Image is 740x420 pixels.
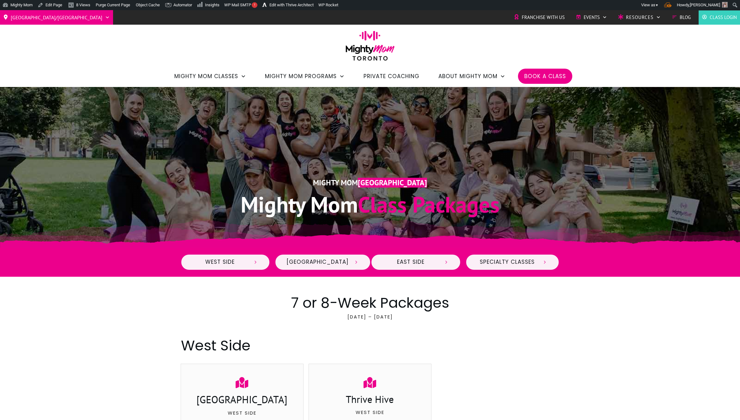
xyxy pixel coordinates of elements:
[192,259,248,266] span: West Side
[702,13,737,22] a: Class Login
[265,71,337,82] span: Mighty Mom Programs
[514,13,565,22] a: Franchise with Us
[477,259,537,266] span: Specialty Classes
[690,3,720,7] span: [PERSON_NAME]
[438,71,505,82] a: About Mighty Mom
[618,13,661,22] a: Resources
[342,31,398,65] img: mightymom-logo-toronto
[252,2,257,8] span: !
[241,190,358,219] span: Mighty Mom
[466,254,559,270] a: Specialty Classes
[181,336,559,355] h2: West Side
[584,13,600,22] span: Events
[174,71,238,82] span: Mighty Mom Classes
[11,12,102,22] span: [GEOGRAPHIC_DATA]/[GEOGRAPHIC_DATA]
[358,178,427,188] span: [GEOGRAPHIC_DATA]
[524,71,566,82] a: Book a Class
[371,254,461,270] a: East Side
[626,13,653,22] span: Resources
[187,190,553,219] h1: Class Packages
[3,12,110,22] a: [GEOGRAPHIC_DATA]/[GEOGRAPHIC_DATA]
[181,254,270,270] a: West Side
[275,254,371,270] a: [GEOGRAPHIC_DATA]
[174,71,246,82] a: Mighty Mom Classes
[680,13,691,22] span: Blog
[364,71,419,82] a: Private Coaching
[181,313,559,329] p: [DATE] – [DATE]
[710,13,737,22] span: Class Login
[181,293,559,313] h2: 7 or 8-Week Packages
[522,13,565,22] span: Franchise with Us
[655,3,659,7] span: ▼
[313,178,358,188] span: Mighty Mom
[315,392,425,408] h3: Thrive Hive
[286,259,349,266] span: [GEOGRAPHIC_DATA]
[265,71,345,82] a: Mighty Mom Programs
[187,392,297,408] h3: [GEOGRAPHIC_DATA]
[438,71,497,82] span: About Mighty Mom
[382,259,439,266] span: East Side
[576,13,607,22] a: Events
[672,13,691,22] a: Blog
